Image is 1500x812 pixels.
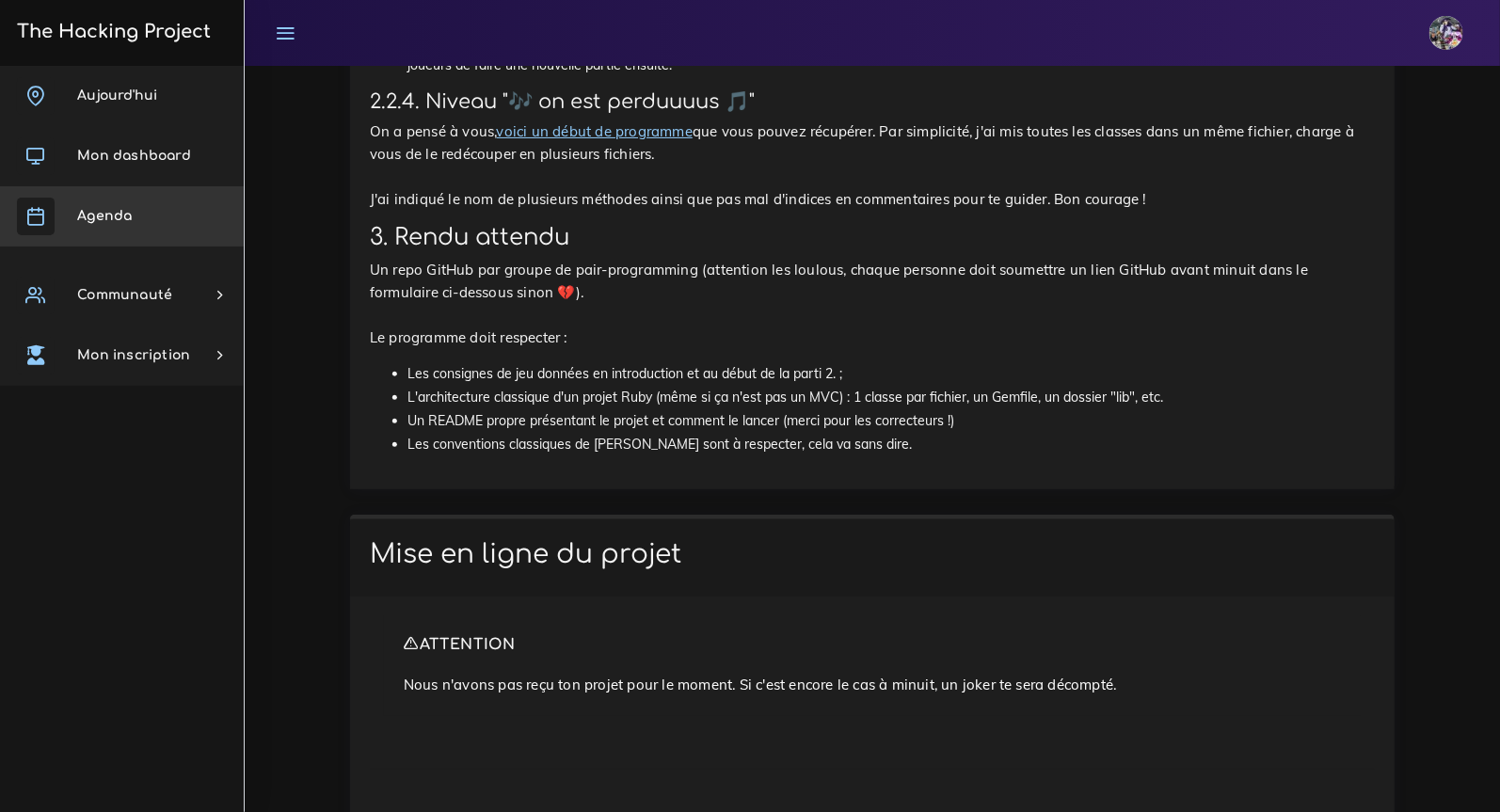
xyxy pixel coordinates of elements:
[370,224,1375,251] h2: 3. Rendu attendu
[370,90,1375,114] h3: 2.2.4. Niveau "🎶 on est perduuuus 🎵"
[404,674,1341,696] p: Nous n'avons pas reçu ton projet pour le moment. Si c'est encore le cas à minuit, un joker te ser...
[404,636,1341,654] h4: ATTENTION
[407,433,1375,456] li: Les conventions classiques de [PERSON_NAME] sont à respecter, cela va sans dire.
[370,120,1375,211] p: On a pensé à vous, que vous pouvez récupérer. Par simplicité, j'ai mis toutes les classes dans un...
[407,386,1375,409] li: L'architecture classique d'un projet Ruby (même si ça n'est pas un MVC) : 1 classe par fichier, u...
[11,22,211,42] h3: The Hacking Project
[77,348,190,362] span: Mon inscription
[370,259,1375,349] p: Un repo GitHub par groupe de pair-programming (attention les loulous, chaque personne doit soumet...
[370,539,1375,571] h1: Mise en ligne du projet
[1429,16,1463,50] img: eg54bupqcshyolnhdacp.jpg
[407,362,1375,386] li: Les consignes de jeu données en introduction et au début de la parti 2. ;
[77,149,191,163] span: Mon dashboard
[77,209,132,223] span: Agenda
[77,288,172,302] span: Communauté
[407,409,1375,433] li: Un README propre présentant le projet et comment le lancer (merci pour les correcteurs !)
[497,122,693,140] a: voici un début de programme
[77,88,157,103] span: Aujourd'hui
